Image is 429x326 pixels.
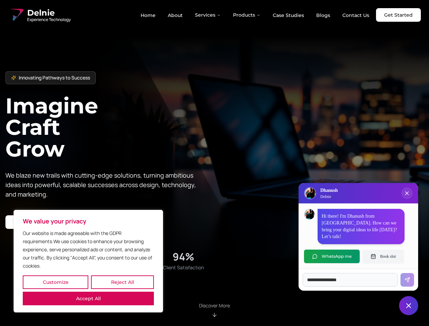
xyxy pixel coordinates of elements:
[399,296,418,315] button: Close chat
[19,74,90,81] span: Innovating Pathways to Success
[27,17,71,22] span: Experience Technology
[337,10,375,21] a: Contact Us
[228,8,266,22] button: Products
[199,302,230,309] p: Discover More
[23,229,154,270] p: Our website is made agreeable with the GDPR requirements.We use cookies to enhance your browsing ...
[5,95,215,159] h1: Imagine Craft Grow
[135,8,375,22] nav: Main
[162,10,188,21] a: About
[163,264,204,271] span: Client Satisfaction
[267,10,309,21] a: Case Studies
[5,170,201,199] p: We blaze new trails with cutting-edge solutions, turning ambitious ideas into powerful, scalable ...
[27,7,71,18] span: Delnie
[304,209,315,219] img: Dhanush
[199,302,230,318] div: Scroll to About section
[311,10,336,21] a: Blogs
[304,250,360,263] button: WhatsApp me
[8,7,71,23] a: Delnie Logo Full
[5,215,83,229] a: Start your project with us
[322,213,400,240] p: Hi there! I'm Dhanush from [GEOGRAPHIC_DATA]. How can we bring your digital ideas to life [DATE]?...
[91,275,154,289] button: Reject All
[23,292,154,305] button: Accept All
[305,188,316,199] img: Delnie Logo
[23,275,88,289] button: Customize
[23,217,154,225] p: We value your privacy
[190,8,226,22] button: Services
[173,251,194,263] div: 94%
[135,10,161,21] a: Home
[401,187,413,199] button: Close chat popup
[376,8,421,22] a: Get Started
[362,250,404,263] button: Book slot
[320,194,338,199] p: Delnie
[320,187,338,194] h3: Dhanush
[8,7,24,23] img: Delnie Logo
